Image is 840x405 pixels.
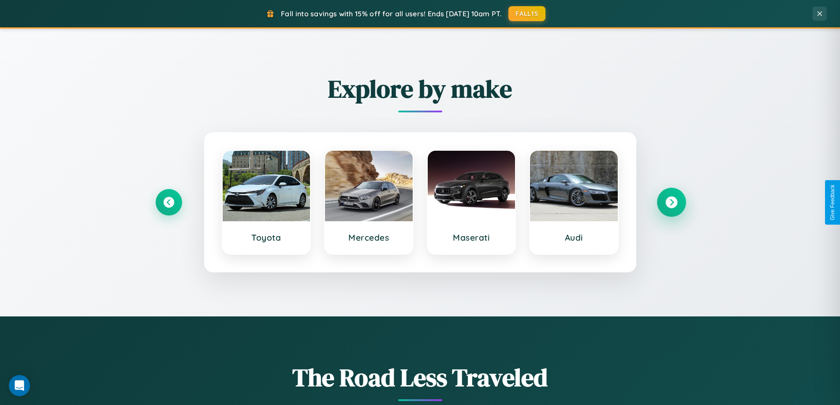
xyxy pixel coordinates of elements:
[437,232,507,243] h3: Maserati
[539,232,609,243] h3: Audi
[231,232,302,243] h3: Toyota
[9,375,30,396] div: Open Intercom Messenger
[156,72,685,106] h2: Explore by make
[281,9,502,18] span: Fall into savings with 15% off for all users! Ends [DATE] 10am PT.
[829,185,836,220] div: Give Feedback
[156,360,685,394] h1: The Road Less Traveled
[334,232,404,243] h3: Mercedes
[508,6,545,21] button: FALL15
